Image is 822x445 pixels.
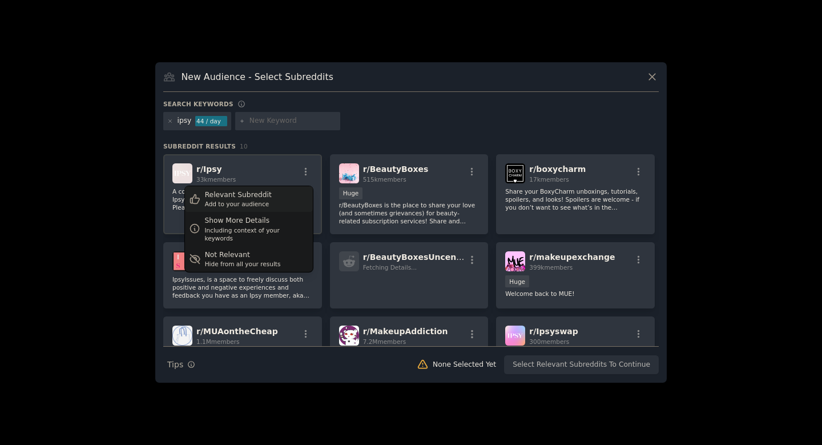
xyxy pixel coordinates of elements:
div: Show More Details [204,216,308,226]
img: boxycharm [505,163,525,183]
div: None Selected Yet [433,360,496,370]
span: r/ BeautyBoxes [363,165,429,174]
span: r/ MUAontheCheap [196,327,278,336]
span: 33k members [196,176,236,183]
span: 7.2M members [363,338,406,345]
div: 44 / day [195,116,227,126]
span: Fetching Details... [363,264,417,271]
span: 300 members [529,338,569,345]
img: BeautyBoxes [339,163,359,183]
span: Tips [167,359,183,371]
span: r/ makeupexchange [529,252,615,262]
img: Ipsyswap [505,326,525,346]
div: Add to your audience [205,200,272,208]
img: MakeupAddiction [339,326,359,346]
img: IpsyIssues [172,251,192,271]
div: Not Relevant [205,250,281,260]
div: Hide from all your results [205,260,281,268]
span: Subreddit Results [163,142,236,150]
span: r/ BeautyBoxesUncensored [363,252,482,262]
h3: Search keywords [163,100,233,108]
img: MUAontheCheap [172,326,192,346]
span: 515k members [363,176,406,183]
div: Including context of your keywords [204,226,308,242]
span: 1.1M members [196,338,240,345]
span: r/ Ipsyswap [529,327,578,336]
button: Tips [163,355,199,375]
div: Huge [505,275,529,287]
h3: New Audience - Select Subreddits [182,71,333,83]
input: New Keyword [249,116,336,126]
span: 17k members [529,176,569,183]
span: r/ MakeupAddiction [363,327,448,336]
span: r/ Ipsy [196,165,222,174]
span: r/ boxycharm [529,165,586,174]
div: Huge [339,187,363,199]
p: Welcome back to MUE! [505,290,646,298]
p: A community of customers and subscribers to Ipsy Glam Bag, Boxycharm, and/or Icon box. Please vis... [172,187,313,211]
p: Share your BoxyCharm unboxings, tutorials, spoilers, and looks! Spoilers are welcome - if you don... [505,187,646,211]
p: r/BeautyBoxes is the place to share your love (and sometimes grievances) for beauty-related subsc... [339,201,479,225]
div: ipsy [178,116,192,126]
span: 10 [240,143,248,150]
p: IpsyIssues, is a space to freely discuss both positive and negative experiences and feedback you ... [172,275,313,299]
div: Relevant Subreddit [205,190,272,201]
span: 399k members [529,264,573,271]
img: makeupexchange [505,251,525,271]
img: Ipsy [172,163,192,183]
